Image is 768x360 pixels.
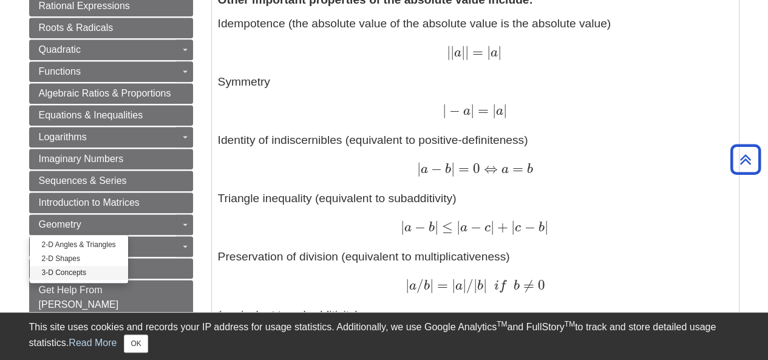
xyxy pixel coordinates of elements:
[416,160,420,177] span: |
[565,320,575,328] sup: TM
[39,219,81,229] span: Geometry
[409,279,416,293] span: a
[39,132,87,142] span: Logarithms
[39,44,81,55] span: Quadratic
[491,219,494,235] span: |
[39,110,143,120] span: Equations & Inequalities
[498,44,501,60] span: |
[494,279,499,293] span: i
[477,279,483,293] span: b
[492,102,496,118] span: |
[503,102,507,118] span: |
[29,39,193,60] a: Quadratic
[423,279,429,293] span: b
[29,127,193,148] a: Logarithms
[509,160,523,177] span: =
[497,320,507,328] sup: TM
[427,160,441,177] span: −
[29,280,193,315] a: Get Help From [PERSON_NAME]
[452,277,455,293] span: |
[521,219,535,235] span: −
[467,219,481,235] span: −
[29,320,739,353] div: This site uses cookies and records your IP address for usage statistics. Additionally, we use Goo...
[465,44,469,60] span: |
[491,46,498,59] span: a
[520,277,534,293] span: ≠
[726,151,765,168] a: Back to Top
[474,277,477,293] span: |
[474,102,489,118] span: =
[544,219,548,235] span: |
[463,277,466,293] span: |
[39,1,130,11] span: Rational Expressions
[39,285,119,310] span: Get Help From [PERSON_NAME]
[523,163,533,176] span: b
[457,219,460,235] span: |
[460,221,467,234] span: a
[29,171,193,191] a: Sequences & Series
[29,214,193,235] a: Geometry
[466,277,474,293] span: /
[450,44,454,60] span: |
[455,160,469,177] span: =
[39,197,140,208] span: Introduction to Matrices
[404,221,412,234] span: a
[454,46,461,59] span: a
[446,102,460,118] span: −
[29,149,193,169] a: Imaginary Numbers
[438,219,453,235] span: ≤
[39,175,127,186] span: Sequences & Series
[455,279,463,293] span: a
[499,279,506,293] span: f
[471,102,474,118] span: |
[435,219,438,235] span: |
[433,277,447,293] span: =
[124,335,148,353] button: Close
[442,163,451,176] span: b
[39,88,171,98] span: Algebraic Ratios & Proportions
[447,44,450,60] span: |
[480,160,498,177] span: ⇔
[535,221,544,234] span: b
[218,15,733,353] p: Idempotence (the absolute value of the absolute value is the absolute value) Symmetry Identity of...
[496,104,503,118] span: a
[39,154,124,164] span: Imaginary Numbers
[429,277,433,293] span: |
[412,219,426,235] span: −
[69,338,117,348] a: Read More
[442,102,446,118] span: |
[511,219,515,235] span: |
[481,221,491,234] span: c
[487,44,491,60] span: |
[30,266,128,280] a: 3-D Concepts
[469,160,480,177] span: 0
[460,104,471,118] span: a
[494,219,508,235] span: +
[469,44,483,60] span: =
[426,221,435,234] span: b
[29,192,193,213] a: Introduction to Matrices
[39,22,114,33] span: Roots & Radicals
[420,163,427,176] span: a
[29,105,193,126] a: Equations & Inequalities
[401,219,404,235] span: |
[29,61,193,82] a: Functions
[498,163,509,176] span: a
[30,238,128,252] a: 2-D Angles & Triangles
[29,18,193,38] a: Roots & Radicals
[461,44,465,60] span: |
[515,221,521,234] span: c
[405,277,409,293] span: |
[39,66,81,76] span: Functions
[534,277,545,293] span: 0
[30,252,128,266] a: 2-D Shapes
[451,160,455,177] span: |
[29,83,193,104] a: Algebraic Ratios & Proportions
[416,277,423,293] span: /
[483,277,487,293] span: |
[514,279,520,293] span: b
